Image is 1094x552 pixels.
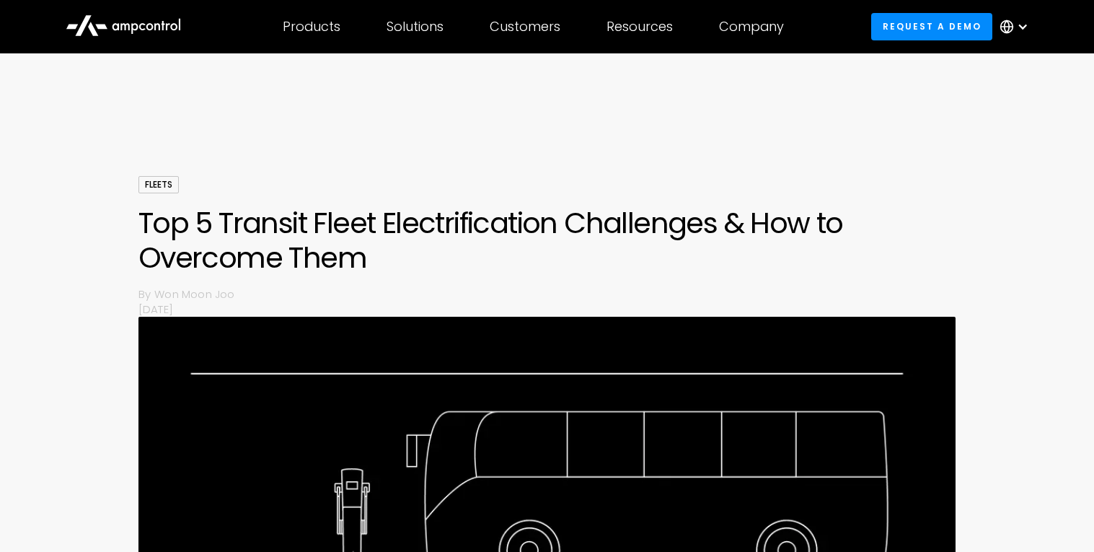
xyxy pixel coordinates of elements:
div: Resources [606,19,673,35]
div: Solutions [387,19,444,35]
div: Company [719,19,784,35]
a: Request a demo [871,13,992,40]
div: Fleets [138,176,179,193]
p: By [138,286,154,302]
p: Won Moon Joo [154,286,956,302]
p: [DATE] [138,302,956,317]
div: Products [283,19,340,35]
div: Customers [490,19,560,35]
h1: Top 5 Transit Fleet Electrification Challenges & How to Overcome Them [138,206,956,275]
